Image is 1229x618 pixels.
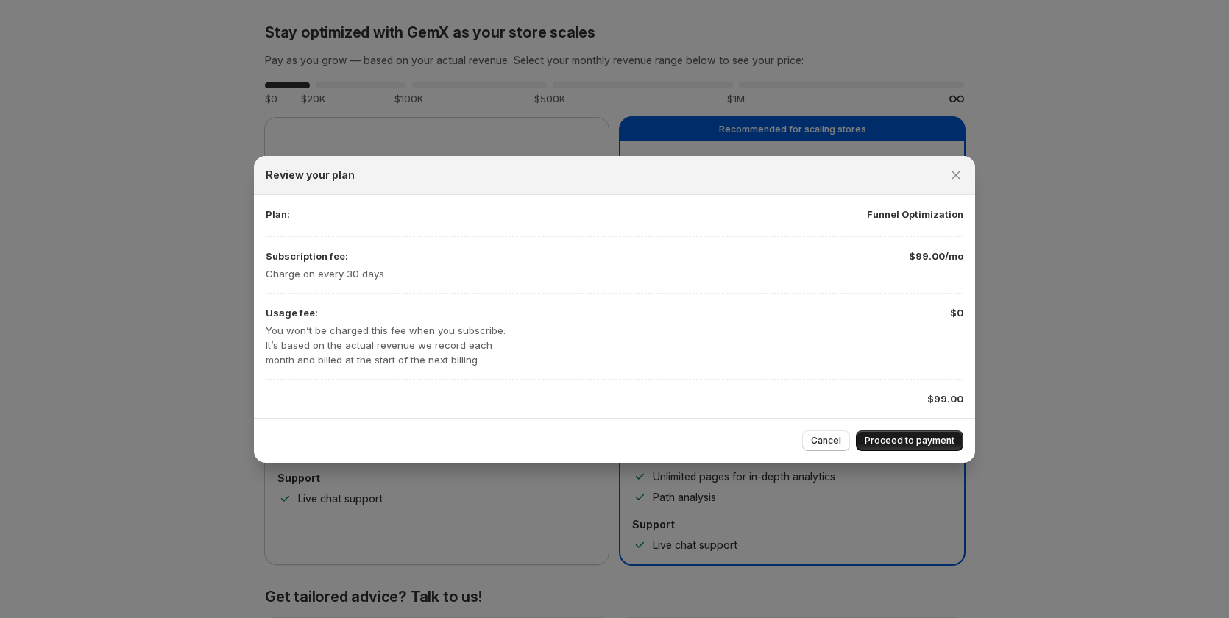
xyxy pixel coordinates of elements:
p: Subscription fee: [266,249,384,263]
p: Charge on every 30 days [266,266,384,281]
p: $0 [950,305,963,320]
span: Proceed to payment [865,435,954,447]
button: Cancel [802,430,850,451]
p: Funnel Optimization [867,207,963,221]
p: You won’t be charged this fee when you subscribe. It’s based on the actual revenue we record each... [266,323,509,367]
p: Usage fee: [266,305,509,320]
span: Cancel [811,435,841,447]
button: Close [946,165,966,185]
button: Proceed to payment [856,430,963,451]
p: $99.00 [927,391,963,406]
p: $99.00/mo [909,249,963,263]
p: Plan: [266,207,290,221]
h2: Review your plan [266,168,355,182]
